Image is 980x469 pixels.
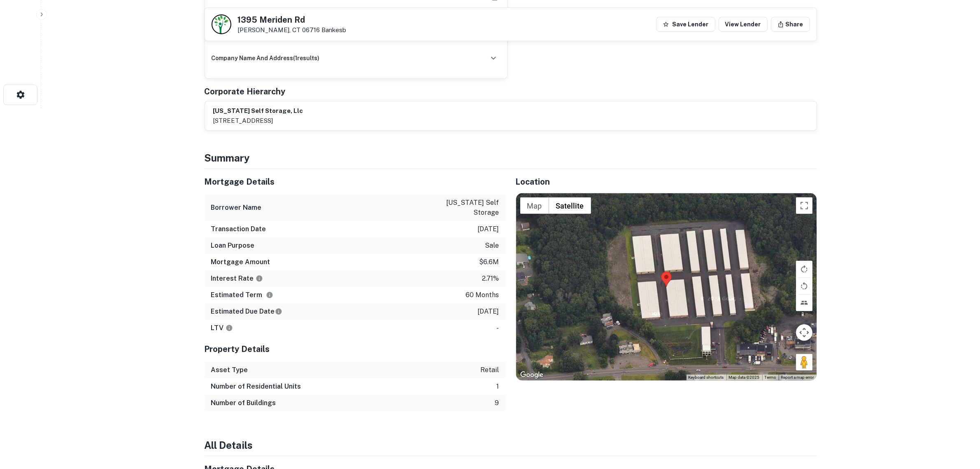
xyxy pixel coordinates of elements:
[656,17,715,32] button: Save Lender
[796,354,812,371] button: Drag Pegman onto the map to open Street View
[211,398,276,408] h6: Number of Buildings
[205,150,817,165] h4: Summary
[478,224,499,234] p: [DATE]
[425,198,499,218] p: [US_STATE] self storage
[205,85,286,98] h5: Corporate Hierarchy
[226,324,233,332] svg: LTVs displayed on the website are for informational purposes only and may be reported incorrectly...
[689,375,724,380] button: Keyboard shortcuts
[796,278,812,294] button: Rotate map counterclockwise
[211,323,233,333] h6: LTV
[238,26,347,34] p: [PERSON_NAME], CT 06716
[211,365,248,375] h6: Asset Type
[211,307,282,317] h6: Estimated Due Date
[719,17,768,32] a: View Lender
[518,370,545,380] img: Google
[213,116,303,126] p: [STREET_ADDRESS]
[213,106,303,116] h6: [US_STATE] self storage, llc
[939,403,980,443] iframe: Chat Widget
[238,16,347,24] h5: 1395 Meriden Rd
[796,324,812,341] button: Map camera controls
[796,197,812,214] button: Toggle fullscreen view
[781,375,814,380] a: Report a map error
[765,375,776,380] a: Terms (opens in new tab)
[771,17,810,32] button: Share
[256,275,263,282] svg: The interest rates displayed on the website are for informational purposes only and may be report...
[549,197,591,214] button: Show satellite imagery
[518,370,545,380] a: Open this area in Google Maps (opens a new window)
[211,382,301,392] h6: Number of Residential Units
[205,438,817,453] h4: All Details
[211,290,273,300] h6: Estimated Term
[520,197,549,214] button: Show street map
[211,203,262,213] h6: Borrower Name
[495,398,499,408] p: 9
[516,176,817,188] h5: Location
[478,307,499,317] p: [DATE]
[481,365,499,375] p: retail
[796,261,812,277] button: Rotate map clockwise
[266,291,273,299] svg: Term is based on a standard schedule for this type of loan.
[482,274,499,284] p: 2.71%
[796,295,812,311] button: Tilt map
[322,26,347,33] a: Bankesb
[211,224,266,234] h6: Transaction Date
[480,257,499,267] p: $6.6m
[211,274,263,284] h6: Interest Rate
[466,290,499,300] p: 60 months
[212,54,320,63] h6: company name and address ( 1 results)
[211,257,270,267] h6: Mortgage Amount
[211,241,255,251] h6: Loan Purpose
[497,382,499,392] p: 1
[205,343,506,355] h5: Property Details
[275,308,282,315] svg: Estimate is based on a standard schedule for this type of loan.
[485,241,499,251] p: sale
[205,176,506,188] h5: Mortgage Details
[729,375,760,380] span: Map data ©2025
[497,323,499,333] p: -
